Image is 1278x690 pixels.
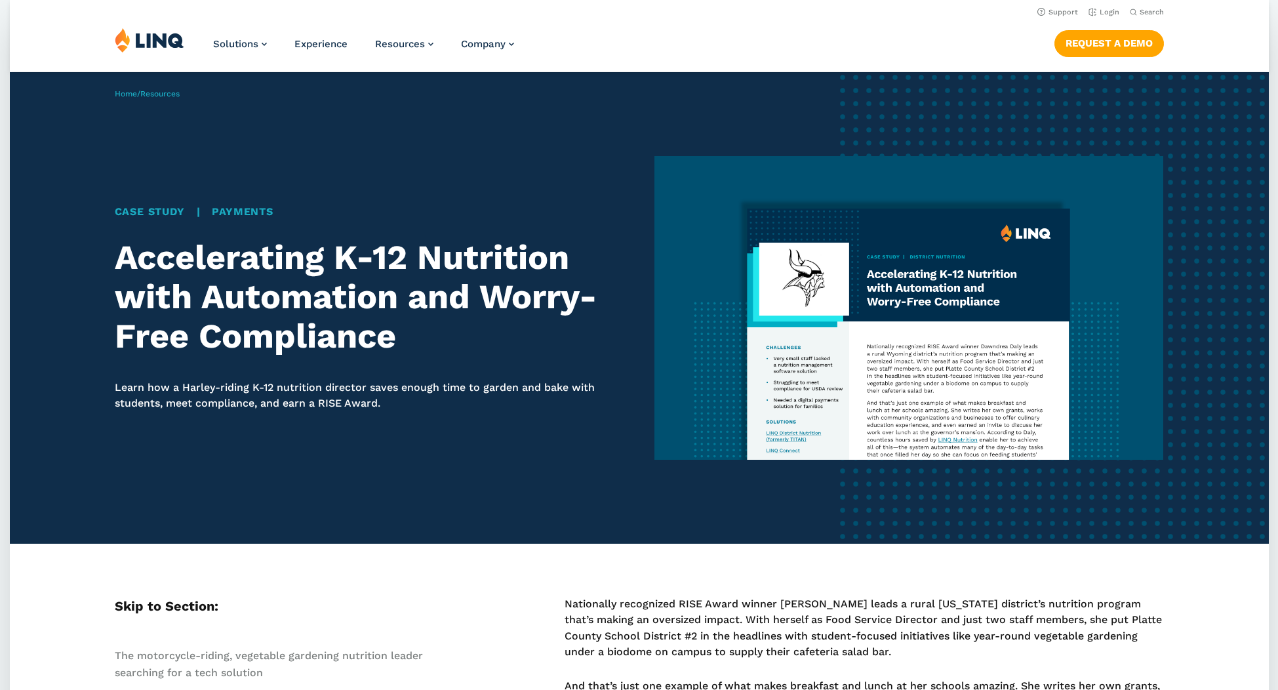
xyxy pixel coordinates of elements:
[115,380,624,412] p: Learn how a Harley-riding K-12 nutrition director saves enough time to garden and bake with stude...
[10,4,1269,18] nav: Utility Navigation
[140,89,180,98] a: Resources
[115,89,180,98] span: /
[1129,7,1163,17] button: Open Search Bar
[1139,8,1163,16] span: Search
[1088,8,1119,16] a: Login
[461,38,514,50] a: Company
[213,38,258,50] span: Solutions
[115,89,137,98] a: Home
[115,596,475,616] h5: Skip to Section:
[1054,30,1163,56] a: Request a Demo
[213,38,267,50] a: Solutions
[375,38,425,50] span: Resources
[375,38,433,50] a: Resources
[461,38,506,50] span: Company
[212,205,273,218] a: Payments
[115,205,185,218] a: Case Study
[294,38,348,50] a: Experience
[115,28,184,52] img: LINQ | K‑12 Software
[115,649,423,679] a: The motorcycle-riding, vegetable gardening nutrition leader searching for a tech solution
[115,238,624,355] h1: Accelerating K-12 Nutrition with Automation and Worry-Free Compliance
[565,596,1163,660] p: Nationally recognized RISE Award winner [PERSON_NAME] leads a rural [US_STATE] district’s nutriti...
[1054,28,1163,56] nav: Button Navigation
[115,204,624,220] div: |
[213,28,514,71] nav: Primary Navigation
[654,156,1163,460] img: Platte Case Study
[1037,8,1077,16] a: Support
